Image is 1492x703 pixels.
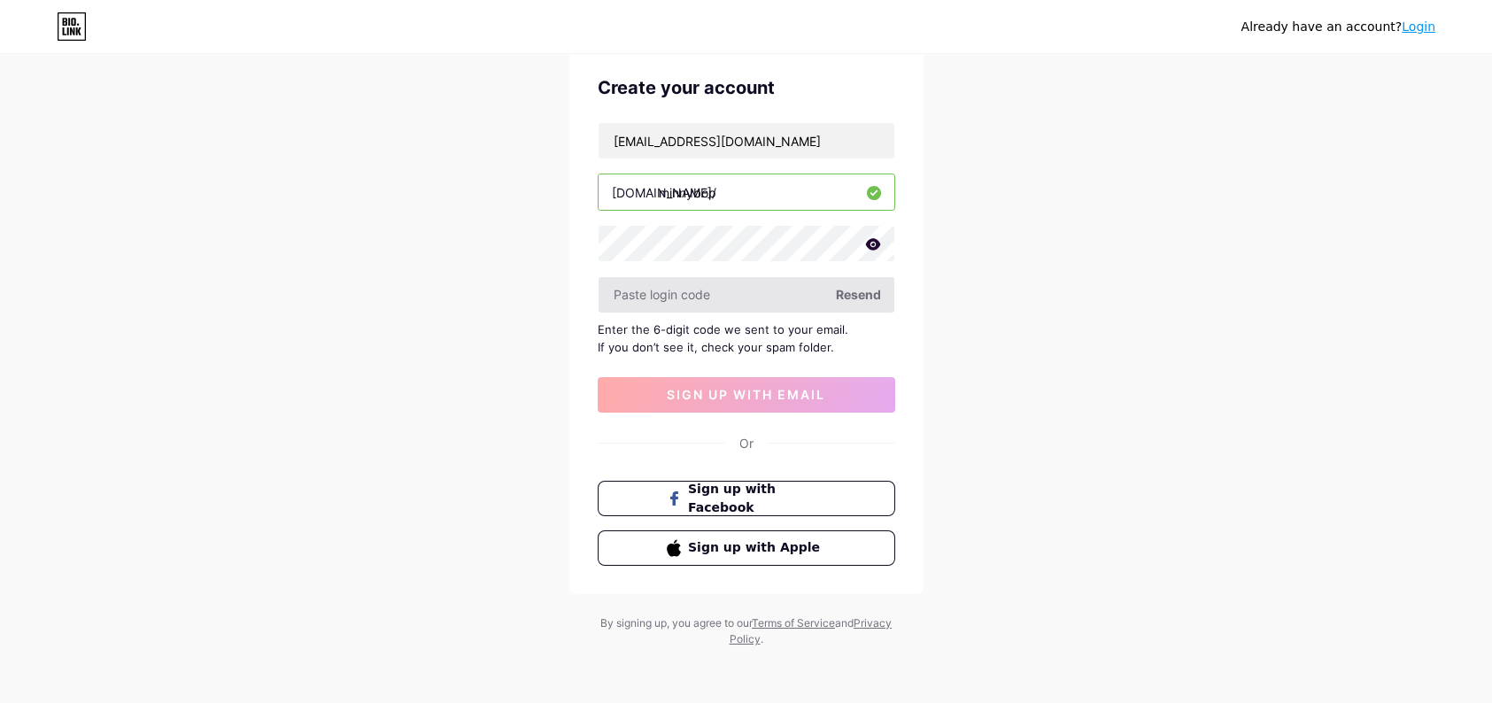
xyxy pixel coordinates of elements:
span: Resend [836,285,881,304]
span: sign up with email [667,387,825,402]
span: Sign up with Apple [688,538,825,557]
input: Email [599,123,894,158]
div: Or [739,434,754,452]
div: Create your account [598,74,895,101]
div: By signing up, you agree to our and . [596,615,897,647]
input: username [599,174,894,210]
a: Login [1402,19,1435,34]
button: Sign up with Apple [598,530,895,566]
div: Already have an account? [1241,18,1435,36]
input: Paste login code [599,277,894,313]
div: Enter the 6-digit code we sent to your email. If you don’t see it, check your spam folder. [598,321,895,356]
button: sign up with email [598,377,895,413]
a: Terms of Service [752,616,835,630]
button: Sign up with Facebook [598,481,895,516]
div: [DOMAIN_NAME]/ [612,183,716,202]
span: Sign up with Facebook [688,480,825,517]
a: Privacy Policy [730,616,893,645]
